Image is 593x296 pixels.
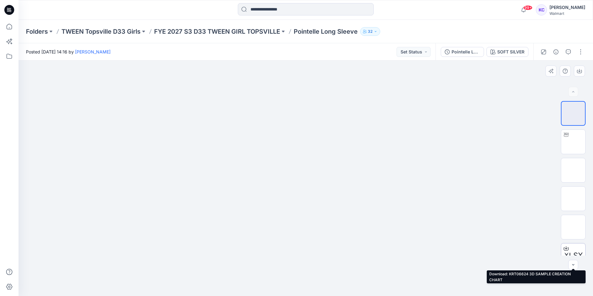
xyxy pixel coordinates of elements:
[564,250,583,261] span: XLSX
[75,49,111,54] a: [PERSON_NAME]
[523,5,532,10] span: 99+
[452,49,480,55] div: Pointelle Long Sleeve
[26,27,48,36] a: Folders
[551,47,561,57] button: Details
[549,4,585,11] div: [PERSON_NAME]
[368,28,372,35] p: 32
[486,47,528,57] button: SOFT SILVER
[360,27,380,36] button: 32
[441,47,484,57] button: Pointelle Long Sleeve
[26,49,111,55] span: Posted [DATE] 14:16 by
[549,11,585,16] div: Walmart
[61,27,141,36] a: TWEEN Topsville D33 Girls
[294,27,358,36] p: Pointelle Long Sleeve
[497,49,524,55] div: SOFT SILVER
[154,27,280,36] a: FYE 2027 S3 D33 TWEEN GIRL TOPSVILLE
[536,4,547,15] div: KC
